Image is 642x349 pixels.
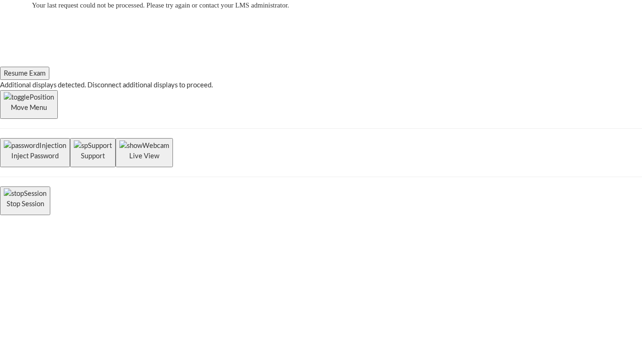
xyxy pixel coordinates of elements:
[74,140,112,151] img: spSupport
[32,1,289,9] span: Your last request could not be processed. Please try again or contact your LMS administrator.
[4,102,54,113] p: Move Menu
[116,138,173,167] button: Live View
[70,138,116,167] button: Support
[4,151,66,161] p: Inject Password
[4,92,54,102] img: togglePosition
[4,140,66,151] img: passwordInjection
[4,188,47,199] img: stopSession
[4,199,47,209] p: Stop Session
[119,140,169,151] img: showWebcam
[74,151,112,161] p: Support
[119,151,169,161] p: Live View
